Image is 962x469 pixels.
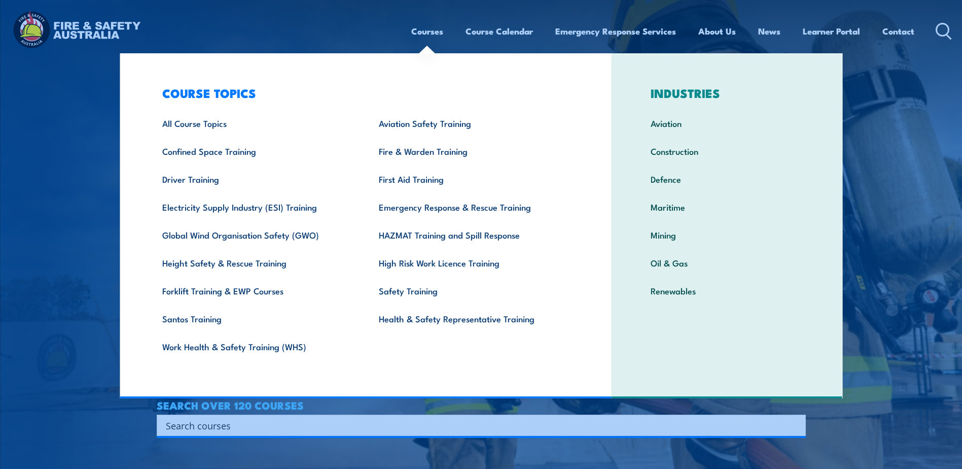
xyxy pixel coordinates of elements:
a: Safety Training [363,277,580,305]
h4: SEARCH OVER 120 COURSES [157,399,806,411]
a: Global Wind Organisation Safety (GWO) [147,221,363,249]
a: Mining [635,221,819,249]
h3: INDUSTRIES [635,86,819,100]
a: Learner Portal [803,18,860,45]
a: Santos Training [147,305,363,332]
a: Electricity Supply Industry (ESI) Training [147,193,363,221]
a: Aviation [635,109,819,137]
a: Emergency Response & Rescue Training [363,193,580,221]
a: All Course Topics [147,109,363,137]
button: Search magnifier button [788,418,802,432]
a: Renewables [635,277,819,305]
a: Maritime [635,193,819,221]
a: Health & Safety Representative Training [363,305,580,332]
a: Courses [411,18,443,45]
a: Aviation Safety Training [363,109,580,137]
a: Construction [635,137,819,165]
h3: COURSE TOPICS [147,86,580,100]
a: Height Safety & Rescue Training [147,249,363,277]
a: HAZMAT Training and Spill Response [363,221,580,249]
a: Defence [635,165,819,193]
a: Fire & Warden Training [363,137,580,165]
a: Forklift Training & EWP Courses [147,277,363,305]
a: Confined Space Training [147,137,363,165]
a: Contact [882,18,914,45]
a: News [758,18,780,45]
a: Driver Training [147,165,363,193]
a: Oil & Gas [635,249,819,277]
a: High Risk Work Licence Training [363,249,580,277]
a: Emergency Response Services [555,18,676,45]
a: About Us [698,18,736,45]
form: Search form [168,418,786,432]
input: Search input [166,418,783,433]
a: Course Calendar [466,18,533,45]
a: First Aid Training [363,165,580,193]
a: Work Health & Safety Training (WHS) [147,332,363,360]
